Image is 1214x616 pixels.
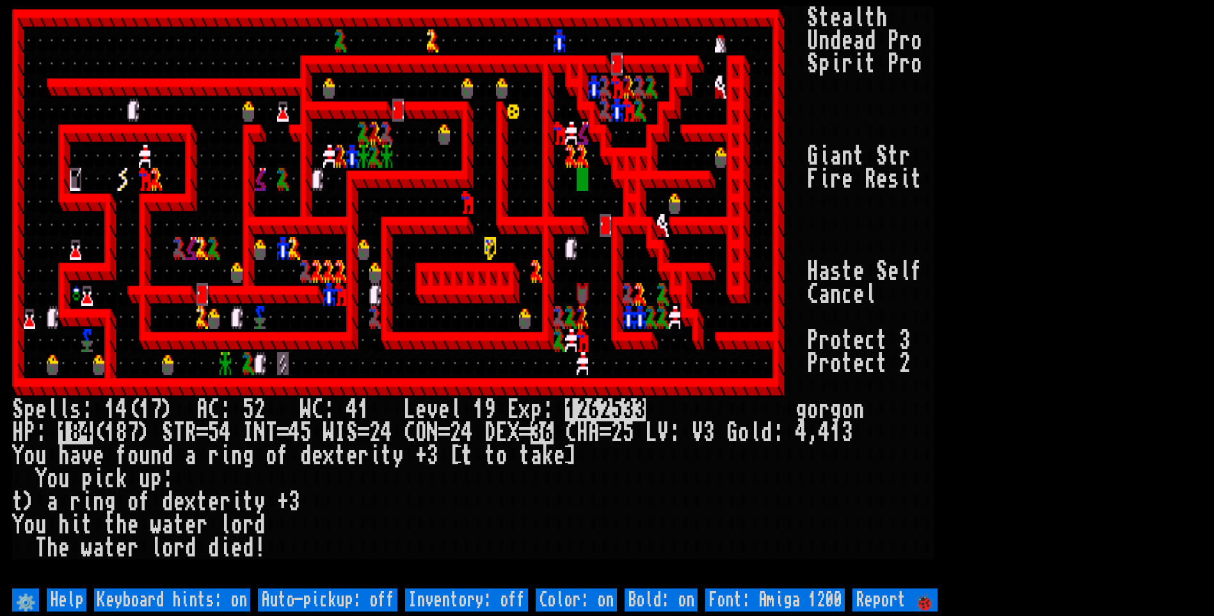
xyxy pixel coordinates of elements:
div: n [819,29,830,53]
div: P [807,329,819,352]
div: e [173,490,185,514]
div: f [139,490,150,514]
div: d [162,444,173,467]
div: e [842,29,853,53]
div: e [876,168,888,191]
div: : [323,398,335,421]
input: Keyboard hints: on [94,588,250,612]
div: r [208,444,220,467]
div: e [830,6,842,29]
div: ) [24,490,35,514]
div: a [819,260,830,283]
div: 7 [150,398,162,421]
div: P [24,421,35,444]
div: 3 [842,421,853,444]
div: d [208,537,220,560]
div: c [865,329,876,352]
div: r [819,329,830,352]
div: S [876,145,888,168]
div: p [531,398,542,421]
div: : [542,398,554,421]
div: l [58,398,70,421]
div: v [81,444,93,467]
div: C [208,398,220,421]
div: e [93,444,104,467]
div: t [853,145,865,168]
div: A [588,421,600,444]
div: 8 [116,421,127,444]
div: S [346,421,358,444]
div: = [358,421,369,444]
mark: 4 [81,421,93,444]
div: p [24,398,35,421]
div: S [807,53,819,76]
div: e [127,514,139,537]
div: 5 [623,421,634,444]
div: H [12,421,24,444]
input: Bold: on [625,588,698,612]
div: p [150,467,162,490]
div: o [162,537,173,560]
div: o [842,398,853,421]
div: t [519,444,531,467]
div: T [35,537,47,560]
div: x [519,398,531,421]
div: = [600,421,611,444]
div: t [865,53,876,76]
mark: 1 [565,398,577,421]
div: N [427,421,438,444]
input: Font: Amiga 1200 [705,588,845,612]
div: : [669,421,680,444]
div: l [150,537,162,560]
div: d [830,29,842,53]
div: a [830,145,842,168]
div: r [899,145,911,168]
div: g [243,444,254,467]
div: e [231,537,243,560]
div: p [819,53,830,76]
div: e [853,260,865,283]
div: u [35,444,47,467]
div: a [185,444,196,467]
div: t [81,514,93,537]
mark: 3 [623,398,634,421]
div: Y [12,444,24,467]
div: Y [12,514,24,537]
div: [ [450,444,461,467]
div: t [888,145,899,168]
div: : [81,398,93,421]
div: t [196,490,208,514]
div: u [139,444,150,467]
div: r [899,29,911,53]
div: S [12,398,24,421]
div: i [220,537,231,560]
div: 4 [381,421,392,444]
div: ) [139,421,150,444]
div: r [819,352,830,375]
div: E [496,421,507,444]
div: h [47,537,58,560]
div: e [438,398,450,421]
input: Auto-pickup: off [258,588,397,612]
div: f [911,260,922,283]
div: o [496,444,507,467]
div: y [254,490,266,514]
div: o [24,514,35,537]
div: 5 [208,421,220,444]
div: l [47,398,58,421]
div: ! [254,537,266,560]
div: o [266,444,277,467]
div: f [116,444,127,467]
div: X [507,421,519,444]
div: P [888,53,899,76]
div: H [577,421,588,444]
div: a [93,537,104,560]
div: 3 [427,444,438,467]
div: o [127,444,139,467]
div: S [162,421,173,444]
div: s [830,260,842,283]
div: a [819,283,830,306]
div: d [254,514,266,537]
div: F [807,168,819,191]
div: d [243,537,254,560]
